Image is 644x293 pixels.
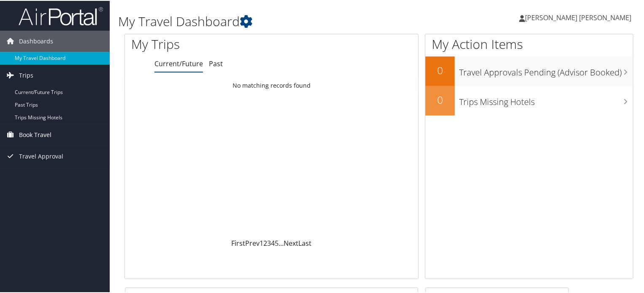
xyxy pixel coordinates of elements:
[19,30,53,51] span: Dashboards
[459,62,633,78] h3: Travel Approvals Pending (Advisor Booked)
[425,35,633,52] h1: My Action Items
[125,77,418,92] td: No matching records found
[19,5,103,25] img: airportal-logo.png
[275,238,279,247] a: 5
[284,238,299,247] a: Next
[19,124,51,145] span: Book Travel
[525,12,631,22] span: [PERSON_NAME] [PERSON_NAME]
[268,238,271,247] a: 3
[260,238,264,247] a: 1
[425,92,455,106] h2: 0
[459,91,633,107] h3: Trips Missing Hotels
[131,35,290,52] h1: My Trips
[425,85,633,115] a: 0Trips Missing Hotels
[425,56,633,85] a: 0Travel Approvals Pending (Advisor Booked)
[299,238,312,247] a: Last
[154,58,203,67] a: Current/Future
[264,238,268,247] a: 2
[118,12,466,30] h1: My Travel Dashboard
[246,238,260,247] a: Prev
[19,64,33,85] span: Trips
[209,58,223,67] a: Past
[519,4,640,30] a: [PERSON_NAME] [PERSON_NAME]
[232,238,246,247] a: First
[279,238,284,247] span: …
[425,62,455,77] h2: 0
[271,238,275,247] a: 4
[19,145,63,166] span: Travel Approval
